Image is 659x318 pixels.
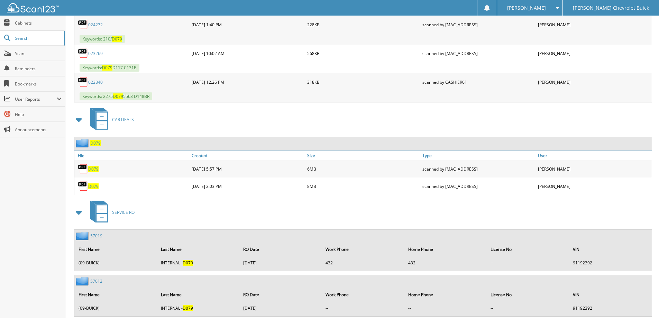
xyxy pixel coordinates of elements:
td: [DATE] [240,302,321,314]
span: [PERSON_NAME] [507,6,546,10]
img: PDF.png [78,19,88,30]
a: 023269 [88,51,103,56]
a: Created [190,151,305,160]
img: PDF.png [78,164,88,174]
div: 568KB [305,46,421,60]
th: First Name [75,242,157,256]
span: Cabinets [15,20,62,26]
div: 6MB [305,162,421,176]
td: -- [322,302,404,314]
td: -- [405,302,486,314]
a: D079 [88,183,99,189]
span: SERVICE RO [112,209,135,215]
span: D079 [102,65,112,71]
th: VIN [569,242,651,256]
div: 8MB [305,179,421,193]
img: PDF.png [78,181,88,191]
div: [PERSON_NAME] [536,162,652,176]
div: [PERSON_NAME] [536,75,652,89]
a: User [536,151,652,160]
td: -- [487,302,569,314]
th: RO Date [240,242,321,256]
span: Announcements [15,127,62,133]
td: 432 [322,257,404,269]
div: [PERSON_NAME] [536,18,652,31]
img: PDF.png [78,48,88,58]
a: File [74,151,190,160]
th: License No [487,242,569,256]
span: Help [15,111,62,117]
th: Home Phone [405,288,486,302]
a: 022840 [88,79,103,85]
div: scanned by [MAC_ADDRESS] [421,162,536,176]
td: INTERNAL - [157,302,239,314]
th: Work Phone [322,288,404,302]
img: folder2.png [76,231,90,240]
div: 228KB [305,18,421,31]
a: 57019 [90,233,102,239]
div: scanned by [MAC_ADDRESS] [421,46,536,60]
div: [DATE] 12:26 PM [190,75,305,89]
td: 91192392 [569,302,651,314]
div: [PERSON_NAME] [536,179,652,193]
td: [DATE] [240,257,321,269]
span: Search [15,35,61,41]
span: Keywords: D117 C131B [80,64,139,72]
span: D079 [183,305,193,311]
th: Work Phone [322,242,404,256]
span: Bookmarks [15,81,62,87]
img: folder2.png [76,139,90,147]
th: Home Phone [405,242,486,256]
span: CAR DEALS [112,117,134,122]
a: D079 [90,140,101,146]
th: RO Date [240,288,321,302]
th: First Name [75,288,157,302]
div: [DATE] 1:40 PM [190,18,305,31]
div: [PERSON_NAME] [536,46,652,60]
img: scan123-logo-white.svg [7,3,59,12]
td: INTERNAL - [157,257,239,269]
td: 432 [405,257,486,269]
th: Last Name [157,242,239,256]
span: D079 [183,260,193,266]
div: [DATE] 5:57 PM [190,162,305,176]
td: 91192392 [569,257,651,269]
span: Scan [15,51,62,56]
span: Reminders [15,66,62,72]
td: -- [487,257,569,269]
div: scanned by [MAC_ADDRESS] [421,179,536,193]
span: Keywords: 2275 5563 D148BR [80,92,152,100]
span: Keywords: 210/ [80,35,125,43]
td: (09-BUICK) [75,257,157,269]
span: [PERSON_NAME] Chevrolet Buick [573,6,649,10]
a: D079 [88,166,99,172]
div: scanned by CASHIER01 [421,75,536,89]
th: Last Name [157,288,239,302]
a: SERVICE RO [86,199,135,226]
img: PDF.png [78,77,88,87]
a: Size [305,151,421,160]
div: scanned by [MAC_ADDRESS] [421,18,536,31]
th: License No [487,288,569,302]
div: [DATE] 2:03 PM [190,179,305,193]
a: 57012 [90,278,102,284]
span: User Reports [15,96,57,102]
td: (09-BUICK) [75,302,157,314]
div: [DATE] 10:02 AM [190,46,305,60]
img: folder2.png [76,277,90,285]
a: Type [421,151,536,160]
span: D079 [112,36,122,42]
a: 024272 [88,22,103,28]
th: VIN [569,288,651,302]
div: 318KB [305,75,421,89]
span: D079 [113,93,123,99]
a: CAR DEALS [86,106,134,133]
